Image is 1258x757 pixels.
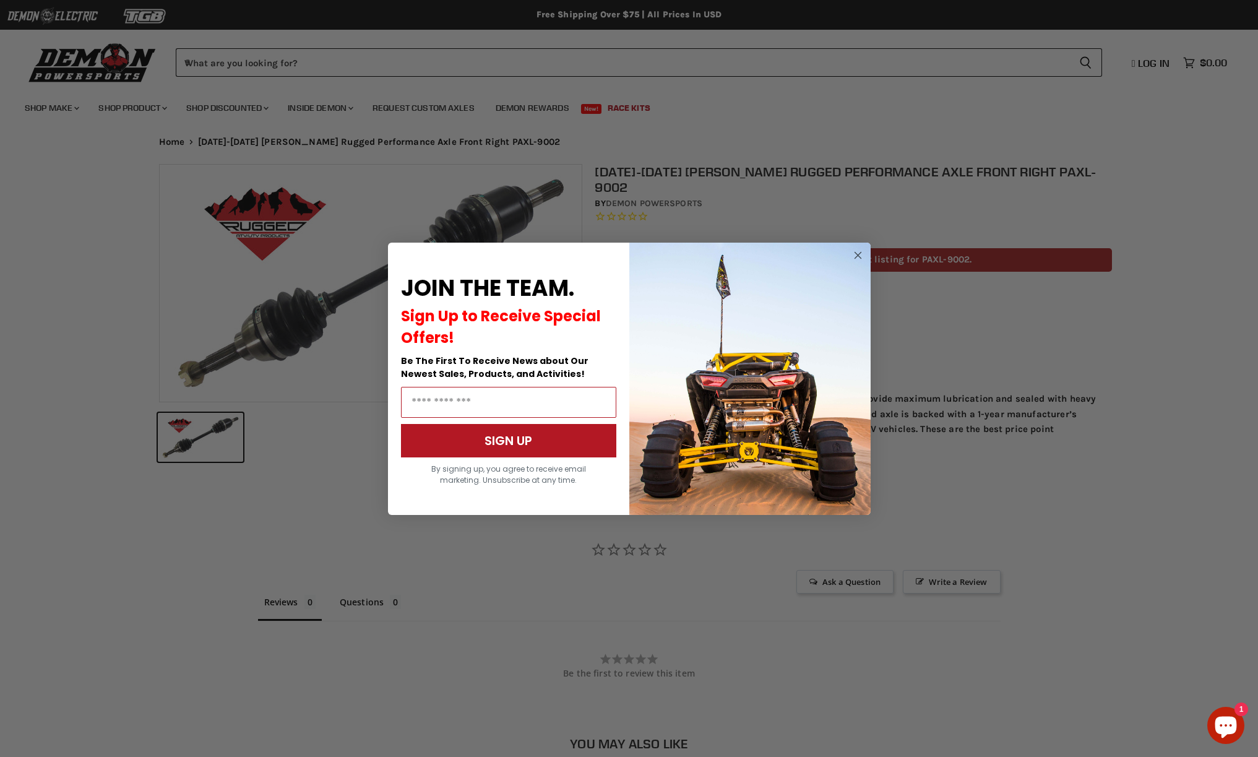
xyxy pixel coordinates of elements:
[850,248,866,263] button: Close dialog
[401,306,601,348] span: Sign Up to Receive Special Offers!
[401,424,616,457] button: SIGN UP
[1204,707,1248,747] inbox-online-store-chat: Shopify online store chat
[431,464,586,485] span: By signing up, you agree to receive email marketing. Unsubscribe at any time.
[629,243,871,515] img: a9095488-b6e7-41ba-879d-588abfab540b.jpeg
[401,355,588,380] span: Be The First To Receive News about Our Newest Sales, Products, and Activities!
[401,272,574,304] span: JOIN THE TEAM.
[401,387,616,418] input: Email Address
